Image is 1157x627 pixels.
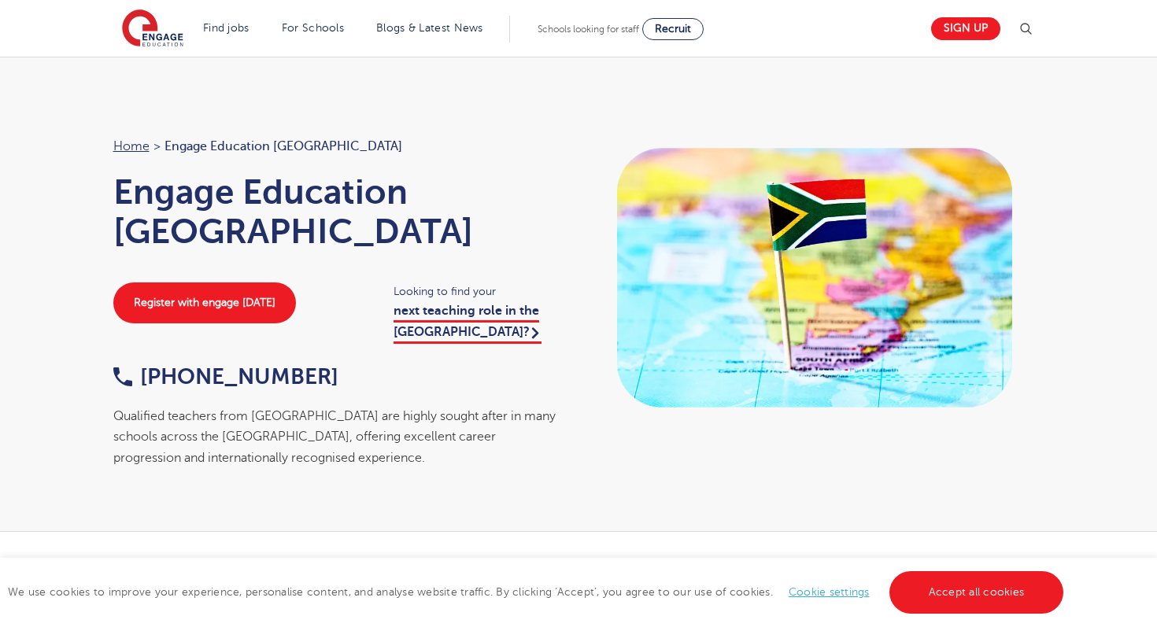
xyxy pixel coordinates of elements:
[394,304,542,343] a: next teaching role in the [GEOGRAPHIC_DATA]?
[113,172,564,251] h1: Engage Education [GEOGRAPHIC_DATA]
[8,586,1067,598] span: We use cookies to improve your experience, personalise content, and analyse website traffic. By c...
[122,9,183,49] img: Engage Education
[538,24,639,35] span: Schools looking for staff
[376,22,483,34] a: Blogs & Latest News
[113,282,296,323] a: Register with engage [DATE]
[655,23,691,35] span: Recruit
[889,571,1064,614] a: Accept all cookies
[931,17,1000,40] a: Sign up
[113,406,564,468] div: Qualified teachers from [GEOGRAPHIC_DATA] are highly sought after in many schools across the [GEO...
[164,136,402,157] span: Engage Education [GEOGRAPHIC_DATA]
[642,18,704,40] a: Recruit
[203,22,250,34] a: Find jobs
[113,364,338,389] a: [PHONE_NUMBER]
[282,22,344,34] a: For Schools
[394,282,563,301] span: Looking to find your
[113,136,564,157] nav: breadcrumb
[113,139,150,153] a: Home
[789,586,870,598] a: Cookie settings
[153,139,161,153] span: >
